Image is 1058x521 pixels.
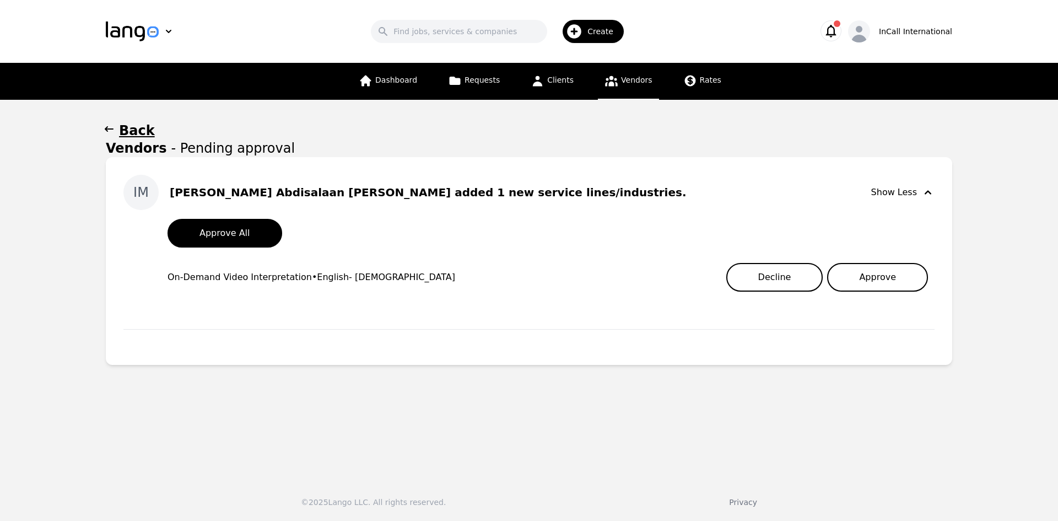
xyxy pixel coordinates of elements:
[106,122,952,139] button: Back
[352,63,424,100] a: Dashboard
[848,20,952,42] button: InCall International
[465,76,500,84] span: Requests
[371,20,547,43] input: Find jobs, services & companies
[871,175,935,210] button: Show Less
[547,76,574,84] span: Clients
[729,498,757,507] a: Privacy
[375,76,417,84] span: Dashboard
[170,185,687,200] div: [PERSON_NAME] Abdisalaan [PERSON_NAME] added 1 new service lines/industries.
[677,63,728,100] a: Rates
[119,122,155,139] h1: Back
[621,76,652,84] span: Vendors
[168,271,455,284] div: On-Demand Video Interpretation • English - [DEMOGRAPHIC_DATA]
[598,63,658,100] a: Vendors
[700,76,721,84] span: Rates
[827,263,928,292] button: Approve
[587,26,621,37] span: Create
[168,219,282,248] button: Approve All
[524,63,580,100] a: Clients
[301,497,446,508] div: © 2025 Lango LLC. All rights reserved.
[879,26,952,37] div: InCall International
[106,22,159,41] img: Logo
[441,63,506,100] a: Requests
[106,139,166,157] h1: Vendors
[133,184,149,201] span: IM
[726,263,823,292] button: Decline
[547,15,630,47] button: Create
[171,139,295,157] span: - Pending approval
[871,186,935,199] div: Show Less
